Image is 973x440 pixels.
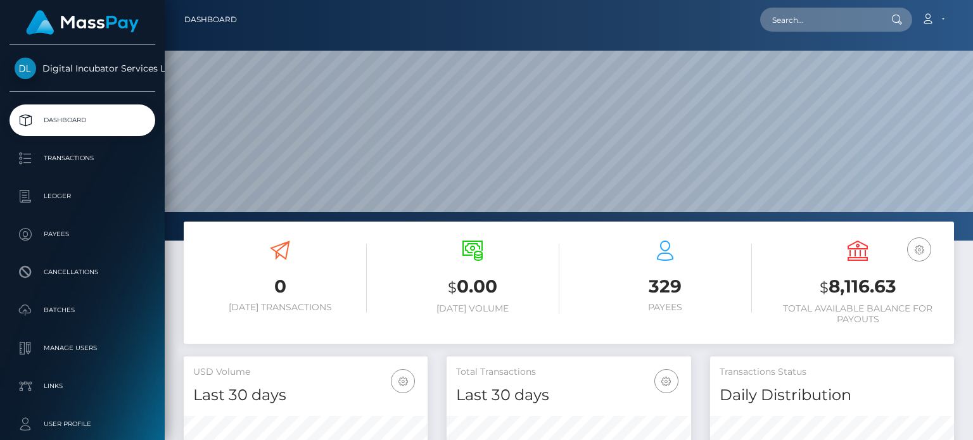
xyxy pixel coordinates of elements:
[15,111,150,130] p: Dashboard
[193,384,418,406] h4: Last 30 days
[15,377,150,396] p: Links
[10,180,155,212] a: Ledger
[10,332,155,364] a: Manage Users
[26,10,139,35] img: MassPay Logo
[456,384,681,406] h4: Last 30 days
[720,384,944,406] h4: Daily Distribution
[15,187,150,206] p: Ledger
[15,58,36,79] img: Digital Incubator Services Limited
[10,218,155,250] a: Payees
[578,302,752,313] h6: Payees
[10,104,155,136] a: Dashboard
[448,279,457,296] small: $
[15,149,150,168] p: Transactions
[10,370,155,402] a: Links
[193,274,367,299] h3: 0
[15,263,150,282] p: Cancellations
[10,294,155,326] a: Batches
[771,303,944,325] h6: Total Available Balance for Payouts
[15,339,150,358] p: Manage Users
[720,366,944,379] h5: Transactions Status
[771,274,944,300] h3: 8,116.63
[10,142,155,174] a: Transactions
[578,274,752,299] h3: 329
[193,302,367,313] h6: [DATE] Transactions
[193,366,418,379] h5: USD Volume
[10,63,155,74] span: Digital Incubator Services Limited
[15,301,150,320] p: Batches
[15,225,150,244] p: Payees
[10,256,155,288] a: Cancellations
[15,415,150,434] p: User Profile
[386,274,559,300] h3: 0.00
[386,303,559,314] h6: [DATE] Volume
[10,408,155,440] a: User Profile
[456,366,681,379] h5: Total Transactions
[820,279,829,296] small: $
[760,8,879,32] input: Search...
[184,6,237,33] a: Dashboard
